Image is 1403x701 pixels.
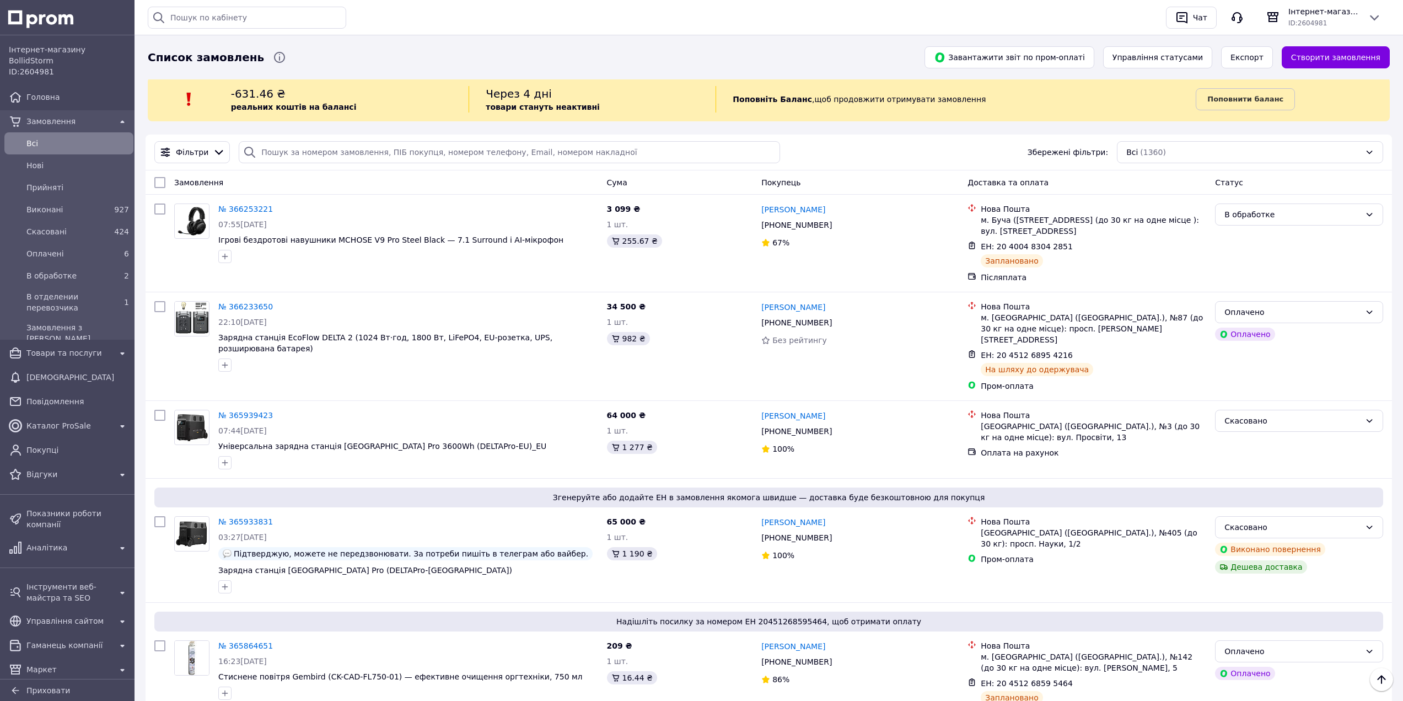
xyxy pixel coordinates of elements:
[981,312,1206,345] div: м. [GEOGRAPHIC_DATA] ([GEOGRAPHIC_DATA].), №87 (до 30 кг на одне місце): просп. [PERSON_NAME][STR...
[761,657,832,666] span: [PHONE_NUMBER]
[981,527,1206,549] div: [GEOGRAPHIC_DATA] ([GEOGRAPHIC_DATA].), №405 (до 30 кг): просп. Науки, 1/2
[607,318,628,327] span: 1 шт.
[1215,560,1307,574] div: Дешева доставка
[26,291,107,313] span: В отделении перевозчика
[761,178,800,187] span: Покупець
[1224,645,1361,657] div: Оплачено
[26,347,111,358] span: Товари та послуги
[218,220,267,229] span: 07:55[DATE]
[26,160,129,171] span: Нові
[733,95,812,104] b: Поповніть Баланс
[26,469,111,480] span: Відгуки
[218,426,267,435] span: 07:44[DATE]
[218,672,583,681] a: Стиснене повітря Gembird (CK-CAD-FL750-01) — ефективне очищення оргтехніки, 750 мл
[26,420,111,431] span: Каталог ProSale
[231,87,286,100] span: -631.46 ₴
[981,421,1206,443] div: [GEOGRAPHIC_DATA] ([GEOGRAPHIC_DATA].), №3 (до 30 кг на одне місце): вул. Просвіти, 13
[607,641,632,650] span: 209 ₴
[607,411,646,420] span: 64 000 ₴
[231,103,357,111] b: реальних коштів на балансі
[218,302,273,311] a: № 366233650
[26,322,129,344] span: Замовлення з [PERSON_NAME]
[26,686,70,695] span: Приховати
[486,103,600,111] b: товари стануть неактивні
[772,675,789,684] span: 86%
[114,227,129,236] span: 424
[761,641,825,652] a: [PERSON_NAME]
[174,516,209,552] a: Фото товару
[218,533,267,542] span: 03:27[DATE]
[174,301,209,336] a: Фото товару
[175,641,209,675] img: Фото товару
[26,396,129,407] span: Повідомлення
[26,445,129,456] span: Покупці
[761,204,825,215] a: [PERSON_NAME]
[124,298,129,307] span: 1
[1224,306,1361,318] div: Оплачено
[26,372,129,383] span: [DEMOGRAPHIC_DATA]
[981,351,1073,360] span: ЕН: 20 4512 6895 4216
[218,236,563,244] span: Ігрові бездротові навушники MCHOSE V9 Pro Steel Black — 7.1 Surround і AI-мікрофон
[26,616,111,627] span: Управління сайтом
[981,651,1206,673] div: м. [GEOGRAPHIC_DATA] ([GEOGRAPHIC_DATA].), №142 (до 30 кг на одне місце): вул. [PERSON_NAME], 5
[1140,148,1166,157] span: (1360)
[607,302,646,311] span: 34 500 ₴
[218,411,273,420] a: № 365939423
[1288,19,1327,27] span: ID: 2604981
[175,302,209,336] img: Фото товару
[174,640,209,676] a: Фото товару
[761,410,825,421] a: [PERSON_NAME]
[981,204,1206,215] div: Нова Пошта
[772,336,827,345] span: Без рейтингу
[607,547,657,560] div: 1 190 ₴
[218,333,552,353] a: Зарядна станція EcoFlow DELTA 2 (1024 Вт·год, 1800 Вт, LiFePO4, EU-розетка, UPS, розширювана бата...
[124,249,129,258] span: 6
[981,254,1043,267] div: Заплановано
[607,657,628,666] span: 1 шт.
[981,554,1206,565] div: Пром-оплата
[174,178,223,187] span: Замовлення
[26,248,107,259] span: Оплачені
[218,657,267,666] span: 16:23[DATE]
[772,551,794,560] span: 100%
[26,182,129,193] span: Прийняті
[924,46,1094,68] button: Завантажити звіт по пром-оплаті
[981,381,1206,392] div: Пром-оплата
[716,86,1196,113] div: , щоб продовжити отримувати замовлення
[148,7,346,29] input: Пошук по кабінету
[26,226,107,237] span: Скасовані
[486,87,552,100] span: Через 4 дні
[218,566,512,575] a: Зарядна станція [GEOGRAPHIC_DATA] Pro (DELTAPro-[GEOGRAPHIC_DATA])
[218,517,273,526] a: № 365933831
[607,426,628,435] span: 1 шт.
[175,204,209,238] img: Фото товару
[607,234,662,248] div: 255.67 ₴
[218,442,546,451] a: Універсальна зарядна станція [GEOGRAPHIC_DATA] Pro 3600Wh (DELTAPro-EU)_EU
[218,318,267,327] span: 22:10[DATE]
[1221,46,1273,68] button: Експорт
[981,242,1073,251] span: ЕН: 20 4004 8304 2851
[9,67,54,76] span: ID: 2604981
[981,301,1206,312] div: Нова Пошта
[1207,95,1283,103] b: Поповнити баланс
[1191,9,1210,26] div: Чат
[981,363,1093,376] div: На шляху до одержувача
[607,205,641,213] span: 3 099 ₴
[981,215,1206,237] div: м. Буча ([STREET_ADDRESS] (до 30 кг на одне місце ): вул. [STREET_ADDRESS]
[218,641,273,650] a: № 365864651
[761,427,832,436] span: [PHONE_NUMBER]
[761,517,825,528] a: [PERSON_NAME]
[607,220,628,229] span: 1 шт.
[159,616,1379,627] span: Надішліть посилку за номером ЕН 20451268595464, щоб отримати оплату
[772,238,789,247] span: 67%
[761,318,832,327] span: [PHONE_NUMBER]
[1224,521,1361,533] div: Скасовано
[26,92,129,103] span: Головна
[26,664,111,675] span: Маркет
[761,221,832,229] span: [PHONE_NUMBER]
[1224,415,1361,427] div: Скасовано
